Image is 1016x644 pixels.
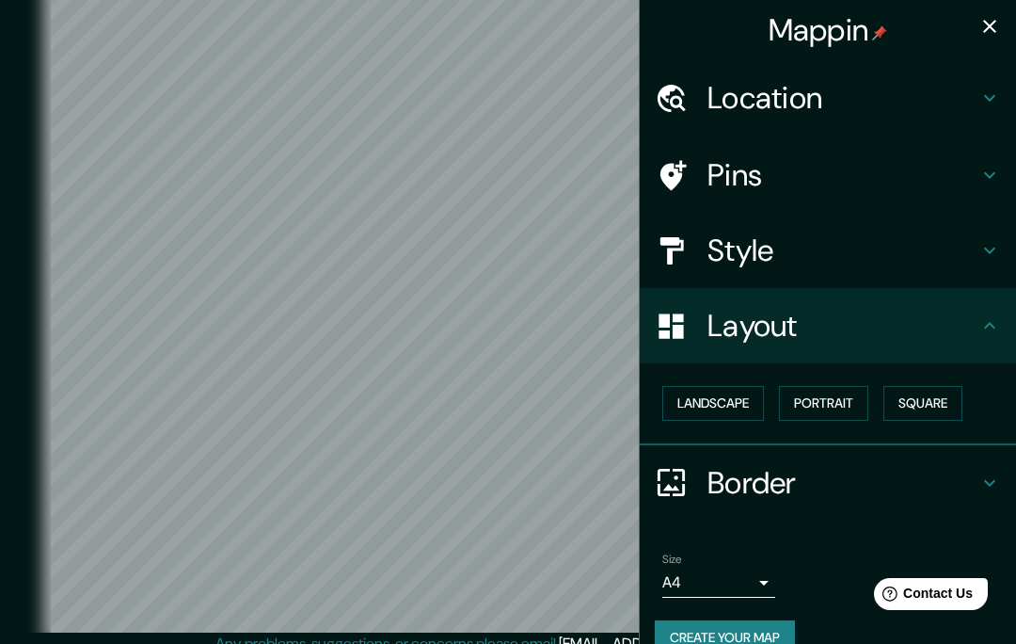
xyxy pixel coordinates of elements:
[707,307,978,345] h4: Layout
[849,571,995,623] iframe: Help widget launcher
[872,25,887,40] img: pin-icon.png
[779,386,868,421] button: Portrait
[707,79,978,117] h4: Location
[662,568,775,598] div: A4
[769,11,888,49] h4: Mappin
[640,137,1016,213] div: Pins
[640,445,1016,521] div: Border
[707,232,978,269] h4: Style
[662,551,682,567] label: Size
[640,288,1016,363] div: Layout
[662,386,764,421] button: Landscape
[707,464,978,502] h4: Border
[640,60,1016,136] div: Location
[707,156,978,194] h4: Pins
[640,213,1016,288] div: Style
[883,386,962,421] button: Square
